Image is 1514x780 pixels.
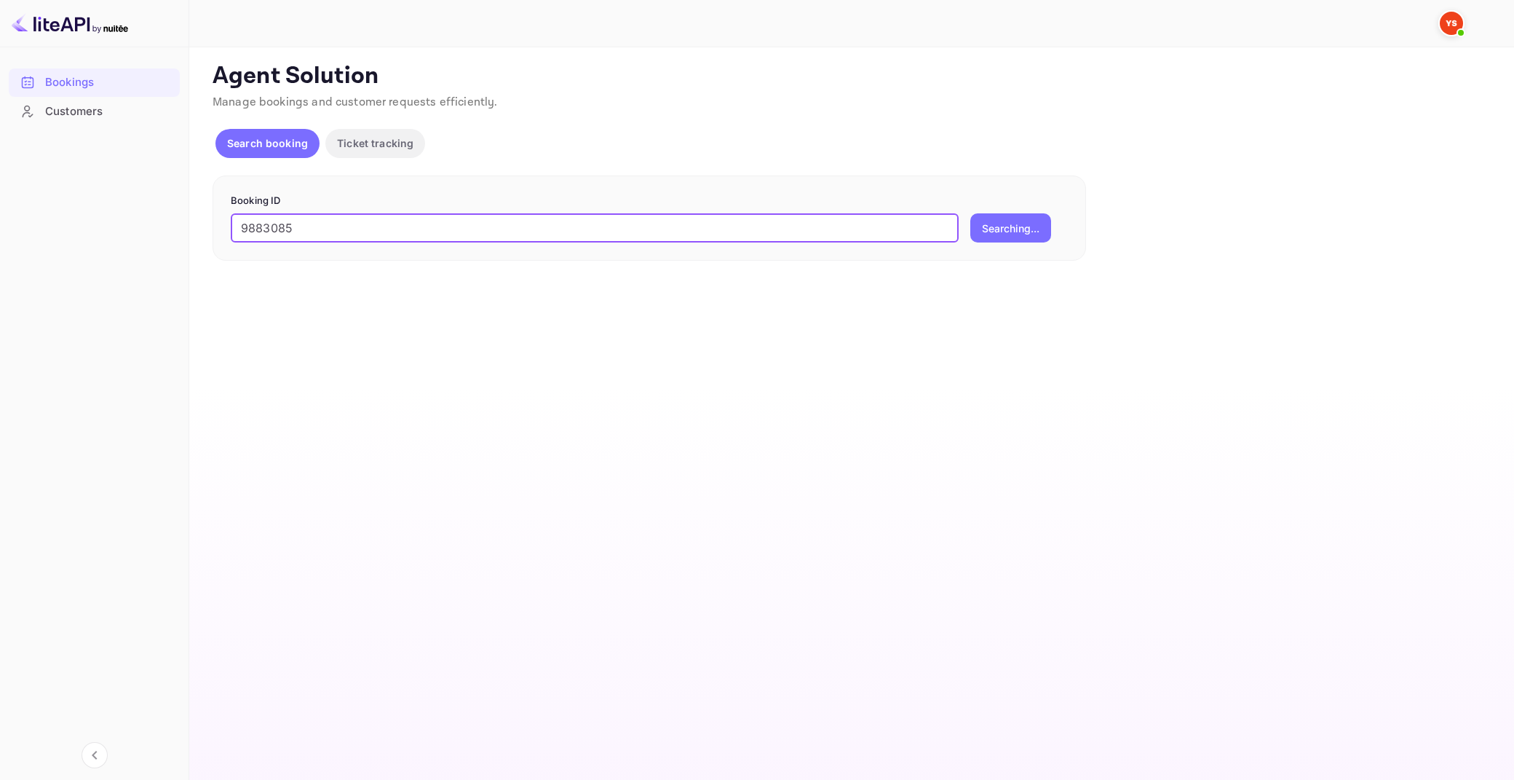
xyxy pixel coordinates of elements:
span: Manage bookings and customer requests efficiently. [213,95,498,110]
a: Customers [9,98,180,125]
img: Yandex Support [1440,12,1463,35]
p: Ticket tracking [337,135,413,151]
p: Booking ID [231,194,1068,208]
div: Bookings [9,68,180,97]
div: Bookings [45,74,173,91]
p: Search booking [227,135,308,151]
button: Searching... [970,213,1051,243]
button: Collapse navigation [82,742,108,768]
div: Customers [45,103,173,120]
input: Enter Booking ID (e.g., 63782194) [231,213,959,243]
div: Customers [9,98,180,126]
img: LiteAPI logo [12,12,128,35]
a: Bookings [9,68,180,95]
p: Agent Solution [213,62,1488,91]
